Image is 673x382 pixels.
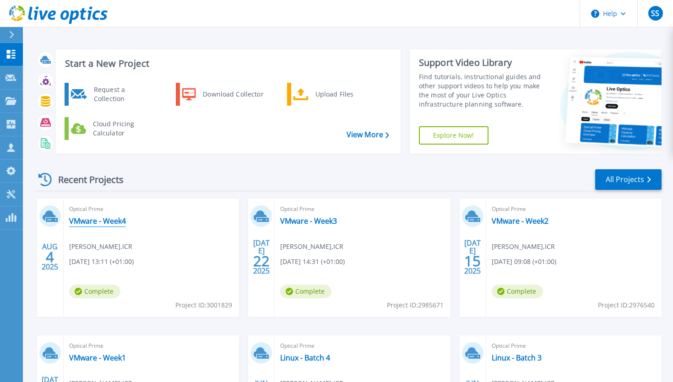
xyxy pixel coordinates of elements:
a: Linux - Batch 3 [492,353,542,362]
a: View More [347,130,389,139]
span: [DATE] 14:31 (+01:00) [280,257,345,267]
span: Complete [69,285,120,298]
span: [PERSON_NAME] , ICR [280,242,343,252]
div: Support Video Library [419,57,545,69]
a: VMware - Week2 [492,216,548,226]
span: Project ID: 2985671 [387,300,444,310]
div: Cloud Pricing Calculator [88,119,156,138]
a: VMware - Week1 [69,353,126,362]
a: Upload Files [287,83,381,106]
span: Project ID: 2976540 [598,300,655,310]
a: Cloud Pricing Calculator [65,117,158,140]
span: Optical Prime [69,341,233,351]
h3: Start a New Project [65,59,389,69]
span: Optical Prime [492,204,656,214]
div: [DATE] 2025 [464,240,481,274]
span: [DATE] 13:11 (+01:00) [69,257,134,267]
div: Find tutorials, instructional guides and other support videos to help you make the most of your L... [419,72,545,109]
div: Upload Files [311,85,379,103]
div: [DATE] 2025 [253,240,270,274]
span: Complete [492,285,543,298]
a: VMware - Week3 [280,216,337,226]
a: Linux - Batch 4 [280,353,330,362]
div: Recent Projects [35,168,136,191]
div: Download Collector [198,85,267,103]
div: Request a Collection [89,85,156,103]
span: [DATE] 09:08 (+01:00) [492,257,556,267]
a: Download Collector [176,83,270,106]
span: 15 [464,257,481,265]
a: VMware - Week4 [69,216,126,226]
span: 22 [253,257,270,265]
a: Request a Collection [65,83,158,106]
span: SS [651,10,659,17]
span: [PERSON_NAME] , ICR [69,242,132,252]
span: Project ID: 3001829 [175,300,232,310]
div: AUG 2025 [41,240,59,274]
span: [PERSON_NAME] , ICR [492,242,555,252]
span: Optical Prime [69,204,233,214]
span: Optical Prime [492,341,656,351]
span: Optical Prime [280,341,445,351]
a: All Projects [595,169,662,190]
span: 4 [46,253,54,261]
span: Complete [280,285,331,298]
span: Optical Prime [280,204,445,214]
a: Explore Now! [419,126,488,145]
